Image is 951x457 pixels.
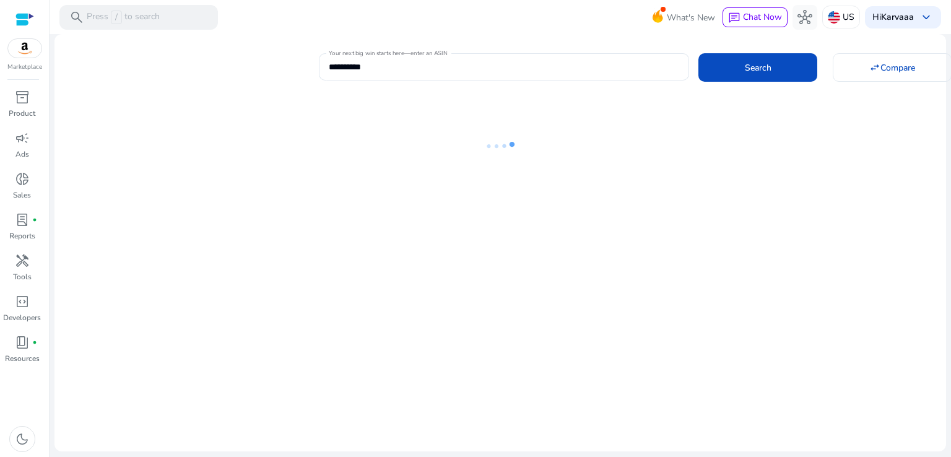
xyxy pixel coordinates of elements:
mat-label: Your next big win starts here—enter an ASIN [329,49,447,58]
span: dark_mode [15,432,30,446]
span: inventory_2 [15,90,30,105]
span: fiber_manual_record [32,340,37,345]
span: What's New [667,7,715,28]
span: fiber_manual_record [32,217,37,222]
img: amazon.svg [8,39,41,58]
p: Tools [13,271,32,282]
span: keyboard_arrow_down [919,10,934,25]
span: search [69,10,84,25]
span: Compare [880,61,915,74]
mat-icon: swap_horiz [869,62,880,73]
span: donut_small [15,172,30,186]
p: Product [9,108,35,119]
p: Hi [872,13,914,22]
button: hub [792,5,817,30]
p: Sales [13,189,31,201]
img: us.svg [828,11,840,24]
span: campaign [15,131,30,146]
p: Ads [15,149,29,160]
p: US [843,6,854,28]
p: Resources [5,353,40,364]
button: chatChat Now [723,7,788,27]
span: code_blocks [15,294,30,309]
span: / [111,11,122,24]
p: Developers [3,312,41,323]
b: Karvaaa [881,11,914,23]
button: Search [698,53,817,82]
span: book_4 [15,335,30,350]
span: Chat Now [743,11,782,23]
span: Search [745,61,771,74]
p: Press to search [87,11,160,24]
span: hub [797,10,812,25]
span: handyman [15,253,30,268]
span: lab_profile [15,212,30,227]
p: Marketplace [7,63,42,72]
p: Reports [9,230,35,242]
span: chat [728,12,740,24]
